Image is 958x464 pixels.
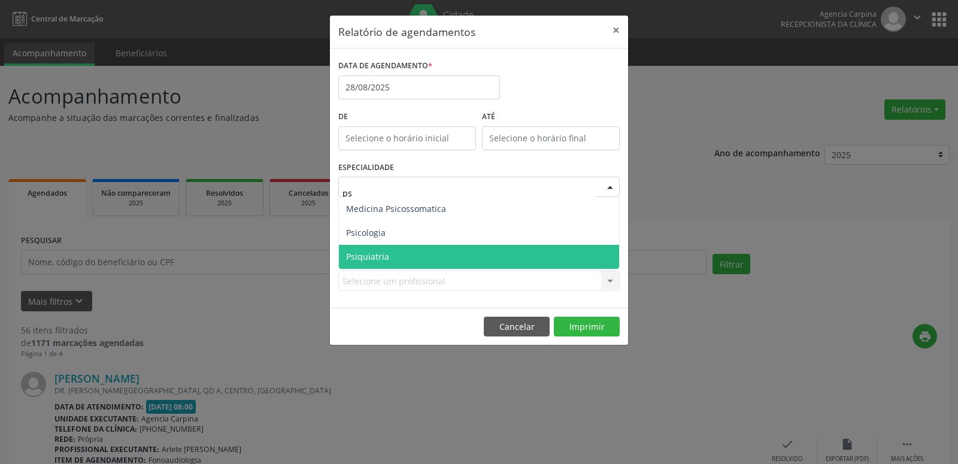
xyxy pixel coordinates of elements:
[338,75,500,99] input: Selecione uma data ou intervalo
[482,108,620,126] label: ATÉ
[338,126,476,150] input: Selecione o horário inicial
[338,57,432,75] label: DATA DE AGENDAMENTO
[338,159,394,177] label: ESPECIALIDADE
[346,203,446,214] span: Medicina Psicossomatica
[484,317,550,337] button: Cancelar
[338,108,476,126] label: De
[554,317,620,337] button: Imprimir
[346,227,386,238] span: Psicologia
[342,181,595,205] input: Seleciona uma especialidade
[338,24,475,40] h5: Relatório de agendamentos
[346,251,389,262] span: Psiquiatria
[482,126,620,150] input: Selecione o horário final
[604,16,628,45] button: Close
